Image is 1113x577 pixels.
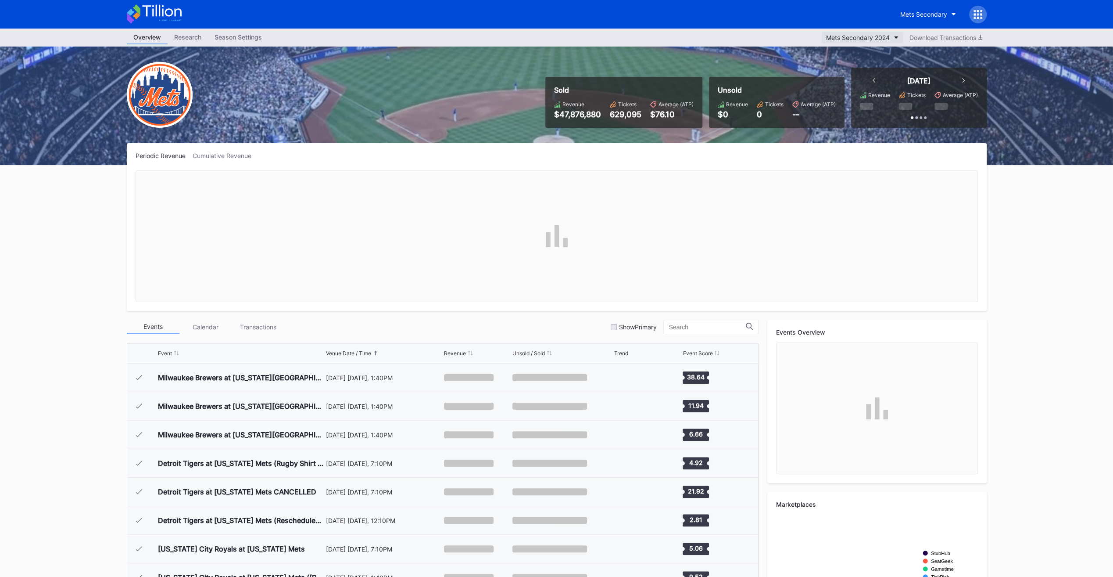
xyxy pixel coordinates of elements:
div: $47,876,880 [554,110,601,119]
div: [DATE] [DATE], 12:10PM [326,517,442,524]
div: Milwaukee Brewers at [US_STATE][GEOGRAPHIC_DATA] [158,430,324,439]
div: Tickets [618,101,637,108]
div: Mets Secondary [900,11,947,18]
svg: Chart title [614,452,641,474]
div: Revenue [444,350,466,357]
div: Cumulative Revenue [193,152,258,159]
div: Trend [614,350,628,357]
svg: Chart title [614,538,641,560]
div: [DATE] [DATE], 7:10PM [326,488,442,496]
div: Season Settings [208,31,268,43]
div: Calendar [179,320,232,334]
div: Detroit Tigers at [US_STATE] Mets (Rugby Shirt Giveaway) [158,459,324,468]
div: Marketplaces [776,501,978,508]
text: StubHub [931,551,950,556]
div: $0 [718,110,748,119]
div: [DATE] [DATE], 1:40PM [326,431,442,439]
div: Tickets [907,92,926,98]
div: Event [158,350,172,357]
svg: Chart title [614,367,641,389]
div: Unsold / Sold [512,350,545,357]
div: Milwaukee Brewers at [US_STATE][GEOGRAPHIC_DATA] [158,402,324,411]
div: Research [168,31,208,43]
div: 0 [757,110,784,119]
div: Periodic Revenue [136,152,193,159]
div: -- [792,110,836,119]
a: Overview [127,31,168,44]
div: Detroit Tigers at [US_STATE] Mets CANCELLED [158,487,316,496]
text: 11.94 [688,402,704,409]
div: Transactions [232,320,285,334]
button: Download Transactions [905,32,987,43]
text: 21.92 [688,487,704,495]
div: Events [127,320,179,334]
div: [US_STATE] City Royals at [US_STATE] Mets [158,545,305,553]
div: [DATE] [DATE], 7:10PM [326,545,442,553]
div: [DATE] [DATE], 7:10PM [326,460,442,467]
div: Show Primary [619,323,657,331]
text: SeatGeek [931,559,953,564]
div: Unsold [718,86,836,94]
div: Average (ATP) [801,101,836,108]
div: Revenue [868,92,890,98]
svg: Chart title [614,481,641,503]
text: 4.92 [689,459,703,466]
text: 38.64 [687,373,705,381]
div: Detroit Tigers at [US_STATE] Mets (Rescheduled from 4/2) (Doubleheader) [158,516,324,525]
div: Revenue [726,101,748,108]
div: 629,095 [610,110,641,119]
a: Research [168,31,208,44]
text: 5.06 [689,545,703,552]
div: Event Score [683,350,712,357]
button: Mets Secondary [894,6,963,22]
text: 6.66 [689,430,703,438]
text: 2.81 [690,516,702,523]
div: $76.10 [650,110,694,119]
div: Venue Date / Time [326,350,371,357]
svg: Chart title [614,395,641,417]
div: Average (ATP) [658,101,694,108]
div: Milwaukee Brewers at [US_STATE][GEOGRAPHIC_DATA] (Rescheduled from 3/28) (Opening Day) [158,373,324,382]
div: Mets Secondary 2024 [826,34,890,41]
div: Average (ATP) [943,92,978,98]
text: Gametime [931,566,954,572]
div: Download Transactions [909,34,982,41]
div: Sold [554,86,694,94]
div: Events Overview [776,328,978,336]
img: New-York-Mets-Transparent.png [127,62,193,128]
div: [DATE] [907,76,930,85]
div: Tickets [765,101,784,108]
a: Season Settings [208,31,268,44]
svg: Chart title [614,424,641,446]
div: [DATE] [DATE], 1:40PM [326,403,442,410]
input: Search [669,324,746,331]
button: Mets Secondary 2024 [822,32,903,43]
svg: Chart title [614,509,641,531]
div: [DATE] [DATE], 1:40PM [326,374,442,382]
div: Revenue [562,101,584,108]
